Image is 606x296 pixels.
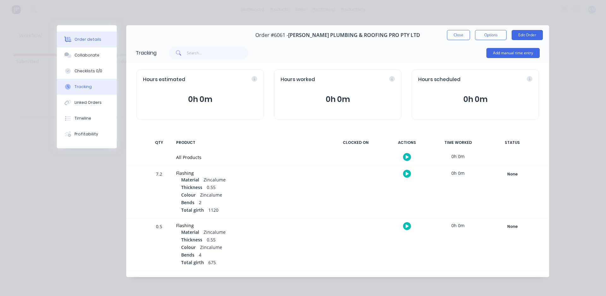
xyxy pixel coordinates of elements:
[434,149,482,163] div: 0h 0m
[512,30,543,40] button: Edit Order
[489,170,535,179] button: None
[57,110,117,126] button: Timeline
[74,52,99,58] div: Collaborate
[150,219,169,270] div: 0.5
[181,236,324,244] div: 0.55
[181,192,324,199] div: Zincalume
[57,47,117,63] button: Collaborate
[447,30,470,40] button: Close
[57,32,117,47] button: Order details
[181,192,196,198] span: Colour
[181,207,204,213] span: Total girth
[74,131,98,137] div: Profitability
[74,68,102,74] div: Checklists 0/0
[332,136,379,149] div: CLOCKED ON
[136,49,157,57] div: Tracking
[176,154,324,161] div: All Products
[143,93,257,105] button: 0h 0m
[176,222,324,229] div: Flashing
[181,252,324,259] div: 4
[181,236,202,243] span: Thickness
[418,93,532,105] button: 0h 0m
[57,63,117,79] button: Checklists 0/0
[490,170,535,178] div: None
[255,32,288,38] span: Order #6061 -
[181,176,324,184] div: Zincalume
[181,176,199,183] span: Material
[57,95,117,110] button: Linked Orders
[181,199,324,207] div: 2
[418,76,460,83] span: Hours scheduled
[281,76,315,83] span: Hours worked
[181,259,324,267] div: 675
[434,136,482,149] div: TIME WORKED
[181,207,324,214] div: 1120
[489,222,535,231] button: None
[181,184,202,191] span: Thickness
[74,115,91,121] div: Timeline
[281,93,395,105] button: 0h 0m
[181,244,196,251] span: Colour
[181,229,199,235] span: Material
[475,30,507,40] button: Options
[181,229,324,236] div: Zincalume
[383,136,431,149] div: ACTIONS
[57,79,117,95] button: Tracking
[181,244,324,252] div: Zincalume
[187,47,248,59] input: Search...
[485,136,539,149] div: STATUS
[74,37,101,42] div: Order details
[176,170,324,176] div: Flashing
[143,76,185,83] span: Hours estimated
[150,136,169,149] div: QTY
[181,199,194,206] span: Bends
[150,167,169,218] div: 7.2
[74,84,92,90] div: Tracking
[172,136,328,149] div: PRODUCT
[486,48,540,58] button: Add manual time entry
[181,184,324,192] div: 0.55
[288,32,420,38] span: [PERSON_NAME] PLUMBING & ROOFING PRO PTY LTD
[57,126,117,142] button: Profitability
[74,100,102,105] div: Linked Orders
[434,218,482,233] div: 0h 0m
[434,166,482,180] div: 0h 0m
[490,222,535,231] div: None
[181,259,204,266] span: Total girth
[181,252,194,258] span: Bends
